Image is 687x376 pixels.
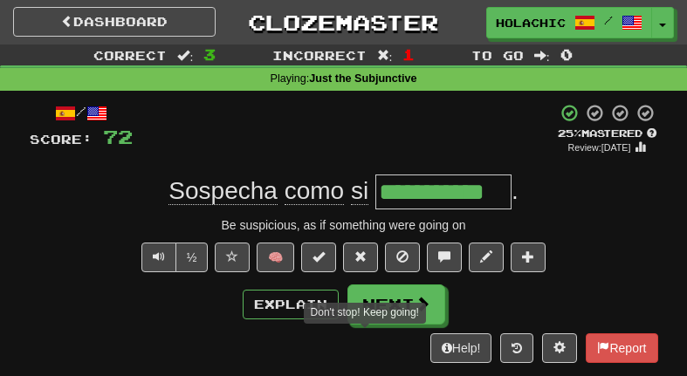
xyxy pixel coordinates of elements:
[560,45,573,63] span: 0
[138,243,209,272] div: Text-to-speech controls
[486,7,652,38] a: Holachicos /
[175,243,209,272] button: ½
[257,243,294,272] button: 🧠
[534,49,550,61] span: :
[496,15,566,31] span: Holachicos
[511,243,546,272] button: Add to collection (alt+a)
[586,333,657,363] button: Report
[309,72,416,85] strong: Just the Subjunctive
[168,177,278,205] span: Sospecha
[272,48,367,63] span: Incorrect
[343,243,378,272] button: Reset to 0% Mastered (alt+r)
[301,243,336,272] button: Set this sentence to 100% Mastered (alt+m)
[351,177,368,205] span: si
[93,48,167,63] span: Correct
[430,333,492,363] button: Help!
[427,243,462,272] button: Discuss sentence (alt+u)
[402,45,415,63] span: 1
[30,103,133,125] div: /
[30,216,658,234] div: Be suspicious, as if something were going on
[215,243,250,272] button: Favorite sentence (alt+f)
[557,126,658,140] div: Mastered
[500,333,533,363] button: Round history (alt+y)
[177,49,193,61] span: :
[243,290,339,319] button: Explain
[604,14,613,26] span: /
[377,49,393,61] span: :
[347,284,445,325] button: Next
[512,177,519,204] span: .
[30,132,93,147] span: Score:
[103,126,133,147] span: 72
[385,243,420,272] button: Ignore sentence (alt+i)
[568,142,631,153] small: Review: [DATE]
[203,45,216,63] span: 3
[304,303,426,323] div: Don't stop! Keep going!
[558,127,581,139] span: 25 %
[471,48,524,63] span: To go
[242,7,444,38] a: Clozemaster
[13,7,216,37] a: Dashboard
[285,177,344,205] span: como
[141,243,176,272] button: Play sentence audio (ctl+space)
[469,243,504,272] button: Edit sentence (alt+d)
